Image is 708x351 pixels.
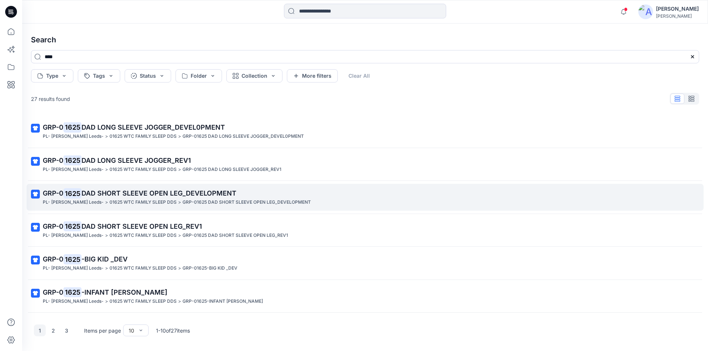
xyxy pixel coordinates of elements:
img: avatar [638,4,653,19]
button: Folder [176,69,222,83]
a: GRP-01625DAD SHORT SLEEVE OPEN LEG_DEVELOPMENTPL- [PERSON_NAME] Leeds->01625 WTC FAMILY SLEEP DDS... [27,184,704,211]
p: GRP-01625-BIG KID _DEV [183,264,237,272]
p: 01625 WTC FAMILY SLEEP DDS [110,133,177,140]
p: 01625 WTC FAMILY SLEEP DDS [110,199,177,206]
p: GRP-01625 DAD SHORT SLEEVE OPEN LEG_DEVELOPMENT [183,199,311,206]
div: [PERSON_NAME] [656,4,699,13]
span: DAD LONG SLEEVE JOGGER_REV1 [81,157,191,164]
button: More filters [287,69,338,83]
span: DAD SHORT SLEEVE OPEN LEG_REV1 [81,222,202,230]
p: PL- Richards Leeds- [43,199,104,206]
button: 2 [47,324,59,336]
p: 01625 WTC FAMILY SLEEP DDS [110,232,177,239]
a: GRP-01625-INFANT [PERSON_NAME]PL- [PERSON_NAME] Leeds->01625 WTC FAMILY SLEEP DDS>GRP-01625-INFAN... [27,283,704,310]
p: > [178,199,181,206]
p: > [178,166,181,173]
a: GRP-01625DAD LONG SLEEVE JOGGER_DEVEL0PMENTPL- [PERSON_NAME] Leeds->01625 WTC FAMILY SLEEP DDS>GR... [27,118,704,145]
p: > [105,166,108,173]
span: -INFANT [PERSON_NAME] [81,288,167,296]
p: GRP-01625 DAD SHORT SLEEVE OPEN LEG_REV1 [183,232,288,239]
button: Tags [78,69,120,83]
p: > [178,133,181,140]
span: GRP-0 [43,222,63,230]
p: Items per page [84,327,121,334]
p: > [178,264,181,272]
button: 1 [34,324,46,336]
a: GRP-01625DAD LONG SLEEVE JOGGER_REV1PL- [PERSON_NAME] Leeds->01625 WTC FAMILY SLEEP DDS>GRP-01625... [27,151,704,178]
button: Collection [226,69,282,83]
mark: 1625 [63,221,81,231]
p: PL- Richards Leeds- [43,298,104,305]
p: PL- Richards Leeds- [43,166,104,173]
p: > [105,133,108,140]
span: GRP-0 [43,189,63,197]
p: 1 - 10 of 27 items [156,327,190,334]
p: PL- Richards Leeds- [43,264,104,272]
p: > [178,298,181,305]
span: GRP-0 [43,288,63,296]
mark: 1625 [63,155,81,165]
p: > [105,199,108,206]
p: GRP-01625-INFANT DEV [183,298,263,305]
h4: Search [25,29,705,50]
span: GRP-0 [43,123,63,131]
div: [PERSON_NAME] [656,13,699,19]
p: 01625 WTC FAMILY SLEEP DDS [110,264,177,272]
mark: 1625 [63,287,81,297]
mark: 1625 [63,188,81,199]
p: PL- Richards Leeds- [43,133,104,140]
span: GRP-0 [43,157,63,164]
p: > [105,298,108,305]
p: PL- Richards Leeds- [43,232,104,239]
a: GRP-01625DAD SHORT SLEEVE OPEN LEG_REV1PL- [PERSON_NAME] Leeds->01625 WTC FAMILY SLEEP DDS>GRP-01... [27,217,704,244]
p: > [105,232,108,239]
button: Status [125,69,171,83]
mark: 1625 [63,122,81,132]
p: GRP-01625 DAD LONG SLEEVE JOGGER_DEVEL0PMENT [183,133,304,140]
span: DAD LONG SLEEVE JOGGER_DEVEL0PMENT [81,123,225,131]
span: GRP-0 [43,255,63,263]
div: 10 [129,327,134,334]
p: 01625 WTC FAMILY SLEEP DDS [110,166,177,173]
a: GRP-01625-BIG KID _DEVPL- [PERSON_NAME] Leeds->01625 WTC FAMILY SLEEP DDS>GRP-01625-BIG KID _DEV [27,250,704,277]
p: > [178,232,181,239]
button: 3 [60,324,72,336]
span: -BIG KID _DEV [81,255,128,263]
button: Type [31,69,73,83]
p: 01625 WTC FAMILY SLEEP DDS [110,298,177,305]
p: > [105,264,108,272]
p: 27 results found [31,95,70,103]
p: GRP-01625 DAD LONG SLEEVE JOGGER_REV1 [183,166,281,173]
span: DAD SHORT SLEEVE OPEN LEG_DEVELOPMENT [81,189,236,197]
mark: 1625 [63,254,81,264]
